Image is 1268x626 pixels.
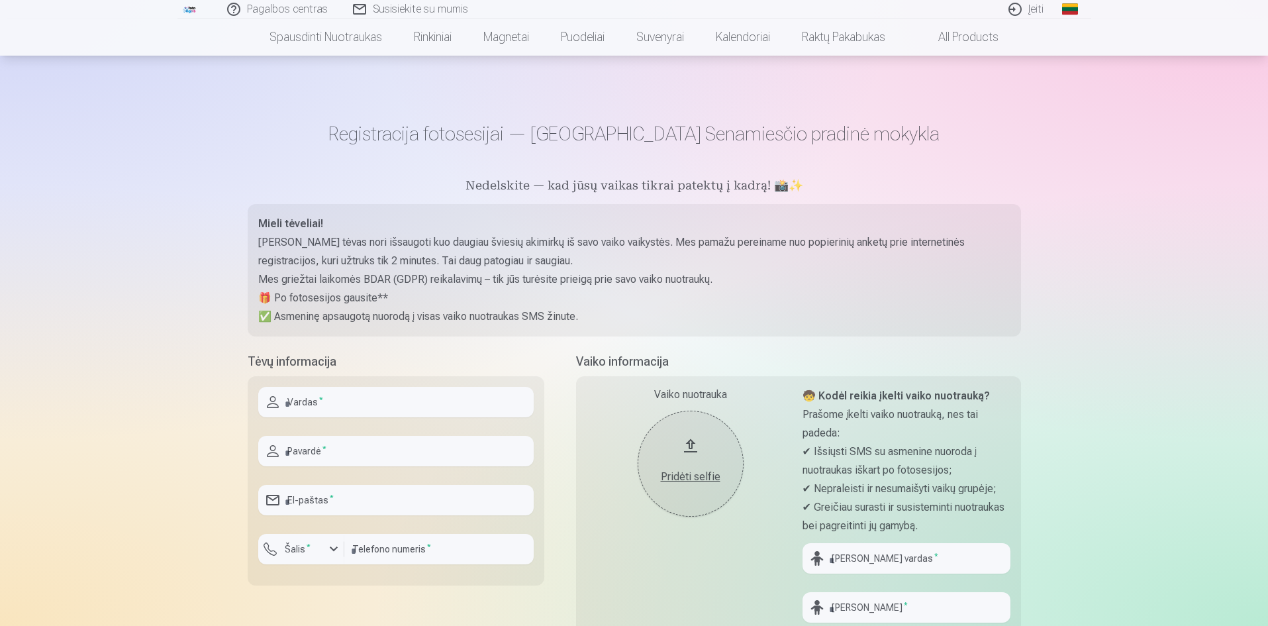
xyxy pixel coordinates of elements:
[467,19,545,56] a: Magnetai
[803,498,1010,535] p: ✔ Greičiau surasti ir susisteminti nuotraukas bei pagreitinti jų gamybą.
[620,19,700,56] a: Suvenyrai
[576,352,1021,371] h5: Vaiko informacija
[248,122,1021,146] h1: Registracija fotosesijai — [GEOGRAPHIC_DATA] Senamiesčio pradinė mokykla
[258,217,323,230] strong: Mieli tėveliai!
[248,352,544,371] h5: Tėvų informacija
[258,233,1010,270] p: [PERSON_NAME] tėvas nori išsaugoti kuo daugiau šviesių akimirkų iš savo vaiko vaikystės. Mes pama...
[786,19,901,56] a: Raktų pakabukas
[651,469,730,485] div: Pridėti selfie
[248,178,1021,196] h5: Nedelskite — kad jūsų vaikas tikrai patektų į kadrą! 📸✨
[258,534,344,564] button: Šalis*
[254,19,398,56] a: Spausdinti nuotraukas
[700,19,786,56] a: Kalendoriai
[803,443,1010,480] p: ✔ Išsiųsti SMS su asmenine nuoroda į nuotraukas iškart po fotosesijos;
[803,405,1010,443] p: Prašome įkelti vaiko nuotrauką, nes tai padeda:
[901,19,1014,56] a: All products
[258,270,1010,289] p: Mes griežtai laikomės BDAR (GDPR) reikalavimų – tik jūs turėsite prieigą prie savo vaiko nuotraukų.
[638,411,744,517] button: Pridėti selfie
[803,480,1010,498] p: ✔ Nepraleisti ir nesumaišyti vaikų grupėje;
[183,5,197,13] img: /fa2
[279,543,316,556] label: Šalis
[258,289,1010,307] p: 🎁 Po fotosesijos gausite**
[258,307,1010,326] p: ✅ Asmeninę apsaugotą nuorodą į visas vaiko nuotraukas SMS žinute.
[587,387,795,403] div: Vaiko nuotrauka
[545,19,620,56] a: Puodeliai
[803,390,990,402] strong: 🧒 Kodėl reikia įkelti vaiko nuotrauką?
[398,19,467,56] a: Rinkiniai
